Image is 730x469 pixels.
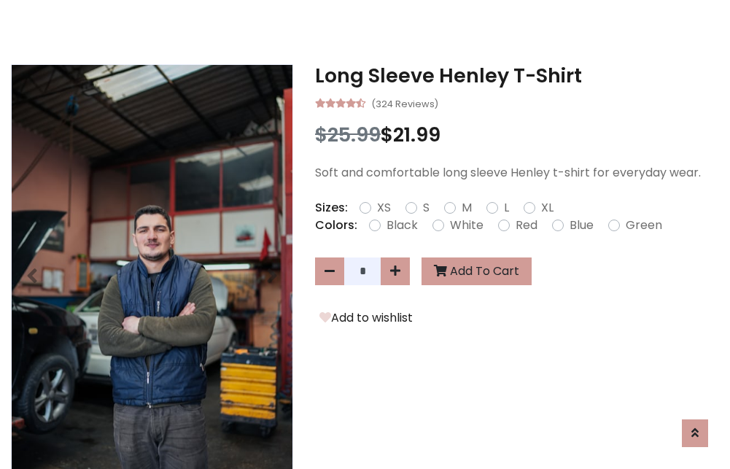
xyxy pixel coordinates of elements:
[570,217,594,234] label: Blue
[315,64,719,88] h3: Long Sleeve Henley T-Shirt
[393,121,440,148] span: 21.99
[315,123,719,147] h3: $
[462,199,472,217] label: M
[315,217,357,234] p: Colors:
[541,199,554,217] label: XL
[626,217,662,234] label: Green
[377,199,391,217] label: XS
[423,199,430,217] label: S
[504,199,509,217] label: L
[450,217,484,234] label: White
[387,217,418,234] label: Black
[516,217,537,234] label: Red
[315,309,417,327] button: Add to wishlist
[315,164,719,182] p: Soft and comfortable long sleeve Henley t-shirt for everyday wear.
[422,257,532,285] button: Add To Cart
[371,94,438,112] small: (324 Reviews)
[315,199,348,217] p: Sizes:
[315,121,381,148] span: $25.99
